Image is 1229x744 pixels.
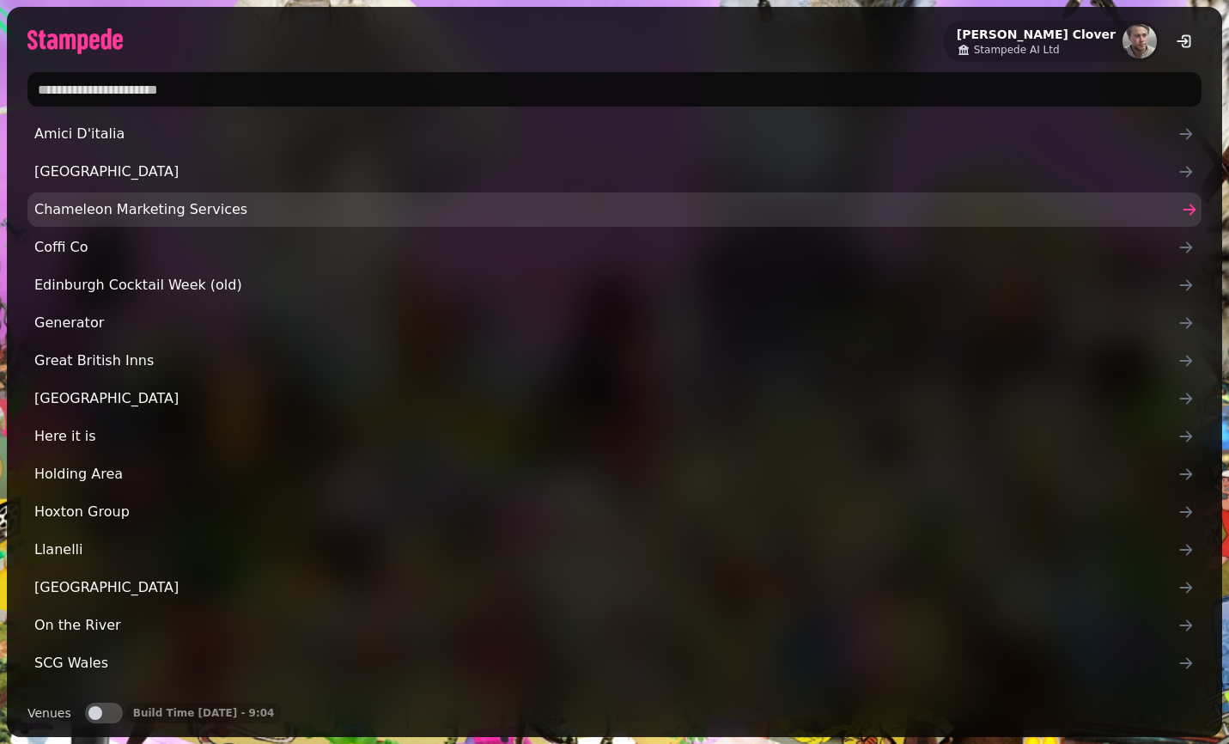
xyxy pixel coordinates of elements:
[27,703,71,723] label: Venues
[34,464,1177,485] span: Holding Area
[34,275,1177,296] span: Edinburgh Cocktail Week (old)
[27,192,1202,227] a: Chameleon Marketing Services
[27,646,1202,680] a: SCG Wales
[34,540,1177,560] span: Llanelli
[27,230,1202,265] a: Coffi Co
[34,502,1177,522] span: Hoxton Group
[27,419,1202,454] a: Here it is
[34,388,1177,409] span: [GEOGRAPHIC_DATA]
[27,381,1202,416] a: [GEOGRAPHIC_DATA]
[27,495,1202,529] a: Hoxton Group
[27,155,1202,189] a: [GEOGRAPHIC_DATA]
[27,117,1202,151] a: Amici D'italia
[27,306,1202,340] a: Generator
[957,26,1116,43] h2: [PERSON_NAME] Clover
[34,124,1177,144] span: Amici D'italia
[974,43,1060,57] span: Stampede AI Ltd
[27,533,1202,567] a: Llanelli
[27,608,1202,643] a: On the River
[34,237,1177,258] span: Coffi Co
[34,615,1177,636] span: On the River
[957,43,1116,57] a: Stampede AI Ltd
[1123,24,1157,58] img: aHR0cHM6Ly93d3cuZ3JhdmF0YXIuY29tL2F2YXRhci9kZDBkNmU2NGQ3OWViYmU4ODcxMWM5ZTk3ZWI5MmRiND9zPTE1MCZkP...
[34,653,1177,674] span: SCG Wales
[34,351,1177,371] span: Great British Inns
[34,162,1177,182] span: [GEOGRAPHIC_DATA]
[34,199,1177,220] span: Chameleon Marketing Services
[34,426,1177,447] span: Here it is
[27,457,1202,491] a: Holding Area
[27,28,123,54] img: logo
[27,344,1202,378] a: Great British Inns
[1167,24,1202,58] button: logout
[34,313,1177,333] span: Generator
[133,706,275,720] p: Build Time [DATE] - 9:04
[34,577,1177,598] span: [GEOGRAPHIC_DATA]
[27,570,1202,605] a: [GEOGRAPHIC_DATA]
[27,684,1202,718] a: The Boars Head
[27,268,1202,302] a: Edinburgh Cocktail Week (old)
